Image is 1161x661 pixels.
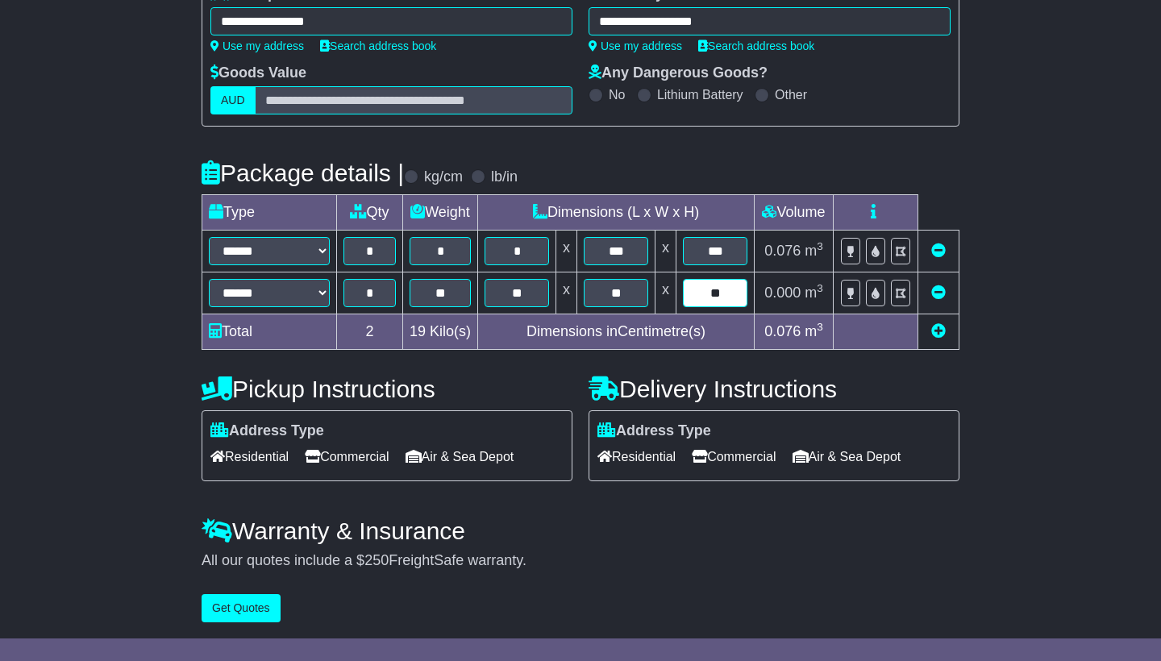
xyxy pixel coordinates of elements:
span: 0.000 [764,285,801,301]
a: Add new item [931,323,946,339]
td: Dimensions in Centimetre(s) [478,314,755,350]
span: Commercial [692,444,776,469]
span: m [805,285,823,301]
sup: 3 [817,321,823,333]
label: AUD [210,86,256,114]
td: Dimensions (L x W x H) [478,195,755,231]
button: Get Quotes [202,594,281,622]
label: Goods Value [210,64,306,82]
a: Search address book [698,39,814,52]
sup: 3 [817,282,823,294]
span: 0.076 [764,243,801,259]
label: No [609,87,625,102]
h4: Warranty & Insurance [202,518,959,544]
label: Any Dangerous Goods? [589,64,768,82]
a: Remove this item [931,243,946,259]
span: Residential [597,444,676,469]
span: m [805,323,823,339]
span: 19 [410,323,426,339]
span: 250 [364,552,389,568]
td: Type [202,195,337,231]
a: Search address book [320,39,436,52]
label: Address Type [597,422,711,440]
span: Residential [210,444,289,469]
h4: Pickup Instructions [202,376,572,402]
a: Use my address [589,39,682,52]
span: m [805,243,823,259]
label: lb/in [491,168,518,186]
label: Lithium Battery [657,87,743,102]
div: All our quotes include a $ FreightSafe warranty. [202,552,959,570]
label: Address Type [210,422,324,440]
h4: Package details | [202,160,404,186]
label: kg/cm [424,168,463,186]
a: Use my address [210,39,304,52]
label: Other [775,87,807,102]
td: x [556,272,577,314]
td: Qty [337,195,403,231]
span: Commercial [305,444,389,469]
a: Remove this item [931,285,946,301]
span: Air & Sea Depot [793,444,901,469]
h4: Delivery Instructions [589,376,959,402]
td: Weight [403,195,478,231]
sup: 3 [817,240,823,252]
span: 0.076 [764,323,801,339]
td: 2 [337,314,403,350]
td: x [556,231,577,272]
td: Total [202,314,337,350]
td: Kilo(s) [403,314,478,350]
td: Volume [755,195,834,231]
span: Air & Sea Depot [406,444,514,469]
td: x [655,231,676,272]
td: x [655,272,676,314]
